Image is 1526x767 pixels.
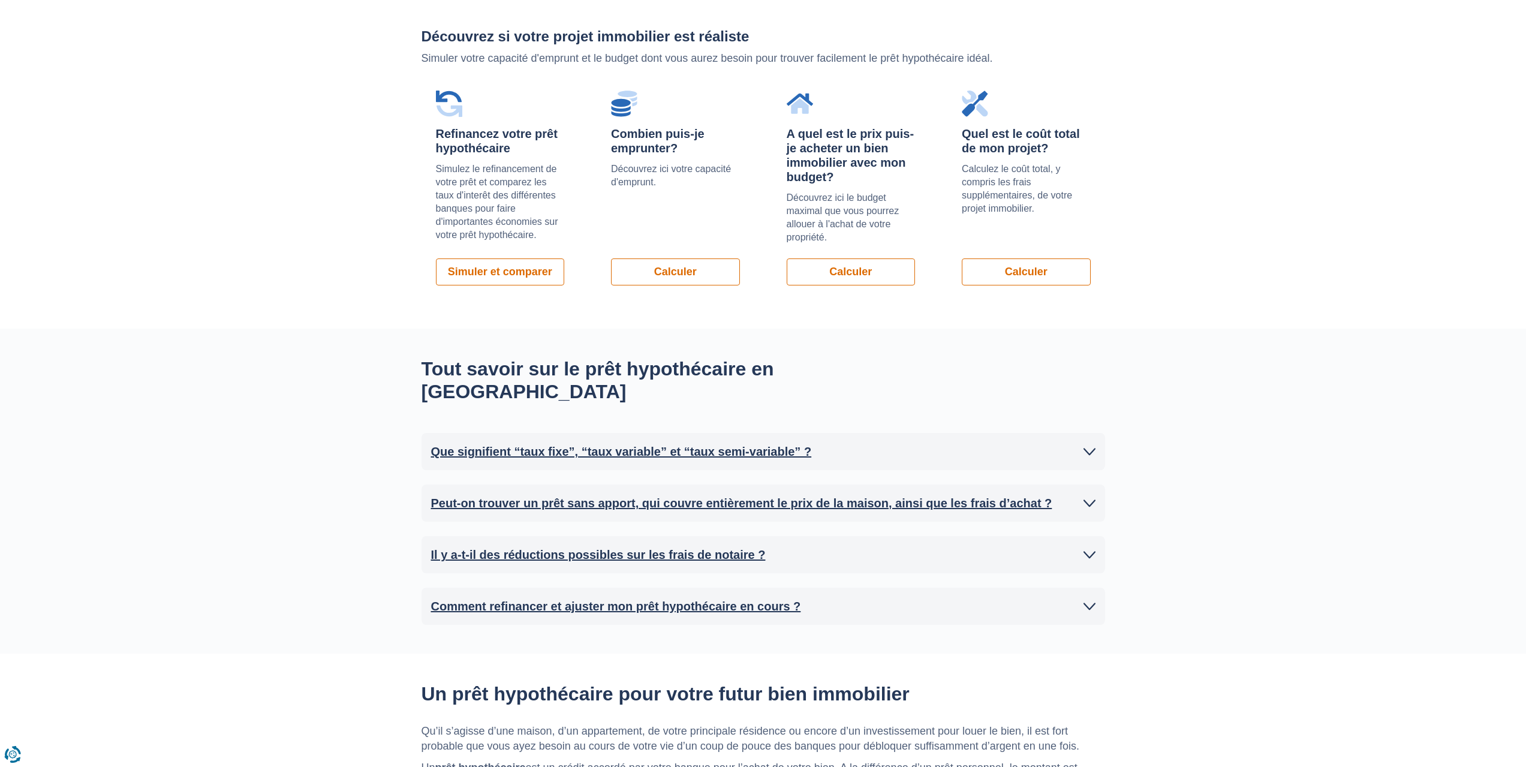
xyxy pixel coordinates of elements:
[422,357,871,404] h2: Tout savoir sur le prêt hypothécaire en [GEOGRAPHIC_DATA]
[611,127,740,155] div: Combien puis-je emprunter?
[611,91,637,117] img: Combien puis-je emprunter?
[431,443,812,461] h2: Que signifient “taux fixe”, “taux variable” et “taux semi-variable” ?
[787,191,916,244] p: Découvrez ici le budget maximal que vous pourrez allouer à l'achat de votre propriété.
[431,597,1095,615] a: Comment refinancer et ajuster mon prêt hypothécaire en cours ?
[962,163,1091,215] p: Calculez le coût total, y compris les frais supplémentaires, de votre projet immobilier.
[431,494,1052,512] h2: Peut-on trouver un prêt sans apport, qui couvre entièrement le prix de la maison, ainsi que les f...
[962,91,988,117] img: Quel est le coût total de mon projet?
[787,127,916,184] div: A quel est le prix puis-je acheter un bien immobilier avec mon budget?
[431,494,1095,512] a: Peut-on trouver un prêt sans apport, qui couvre entièrement le prix de la maison, ainsi que les f...
[962,127,1091,155] div: Quel est le coût total de mon projet?
[431,443,1095,461] a: Que signifient “taux fixe”, “taux variable” et “taux semi-variable” ?
[422,682,1105,705] h2: Un prêt hypothécaire pour votre futur bien immobilier
[611,163,740,189] p: Découvrez ici votre capacité d'emprunt.
[787,258,916,285] a: Calculer
[422,51,1105,67] p: Simuler votre capacité d'emprunt et le budget dont vous aurez besoin pour trouver facilement le p...
[787,91,813,117] img: A quel est le prix puis-je acheter un bien immobilier avec mon budget?
[431,546,766,564] h2: Il y a-t-il des réductions possibles sur les frais de notaire ?
[436,163,565,242] p: Simulez le refinancement de votre prêt et comparez les taux d'interêt des différentes banques pou...
[431,597,801,615] h2: Comment refinancer et ajuster mon prêt hypothécaire en cours ?
[422,724,1105,754] p: Qu’il s’agisse d’une maison, d’un appartement, de votre principale résidence ou encore d’un inves...
[962,258,1091,285] a: Calculer
[436,258,565,285] a: Simuler et comparer
[436,91,462,117] img: Refinancez votre prêt hypothécaire
[611,258,740,285] a: Calculer
[431,546,1095,564] a: Il y a-t-il des réductions possibles sur les frais de notaire ?
[422,29,1105,44] h2: Découvrez si votre projet immobilier est réaliste
[436,127,565,155] div: Refinancez votre prêt hypothécaire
